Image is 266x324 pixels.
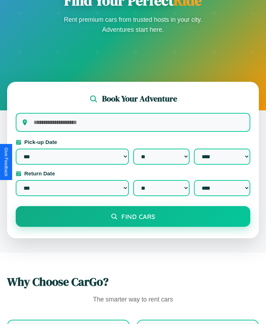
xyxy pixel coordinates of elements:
p: The smarter way to rent cars [7,294,259,305]
button: Find Cars [16,206,250,227]
label: Pick-up Date [16,139,250,145]
p: Rent premium cars from trusted hosts in your city. Adventures start here. [62,15,205,35]
div: Give Feedback [4,148,9,176]
label: Return Date [16,170,250,176]
h2: Why Choose CarGo? [7,274,259,290]
h2: Book Your Adventure [102,93,177,104]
